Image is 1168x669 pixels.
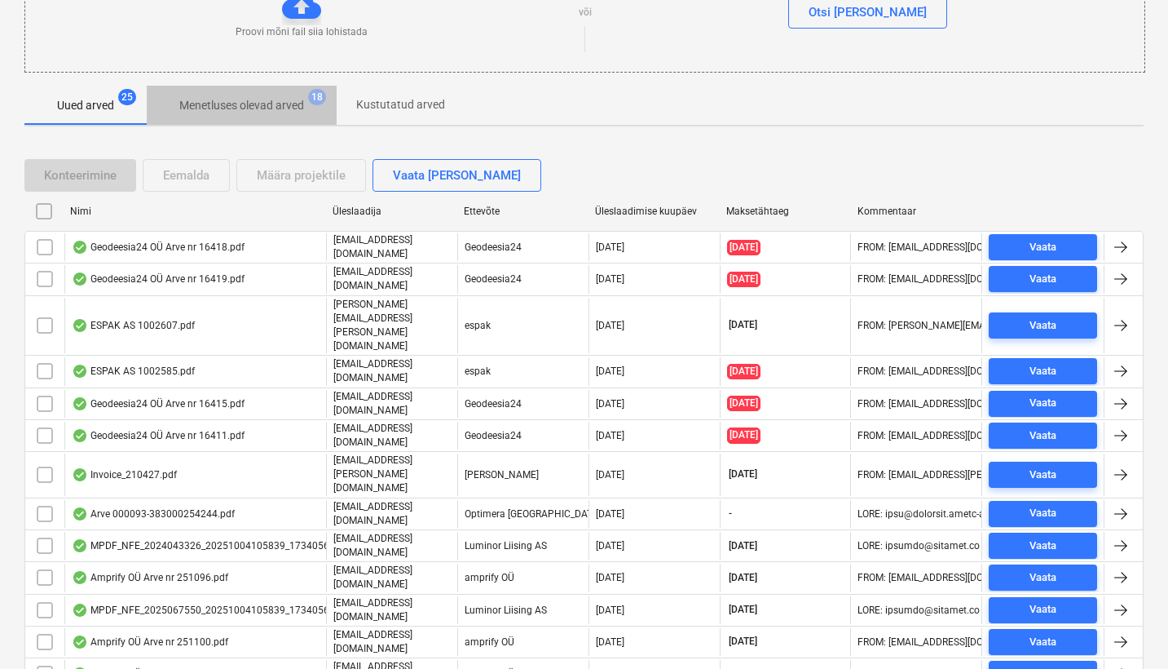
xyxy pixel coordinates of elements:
span: [DATE] [727,428,760,443]
p: või [579,6,592,20]
span: [DATE] [727,396,760,411]
div: [DATE] [596,273,624,285]
button: Vaata [PERSON_NAME] [372,159,541,192]
div: Andmed failist loetud [72,365,88,378]
div: Vaata [1029,569,1056,587]
p: [EMAIL_ADDRESS][DOMAIN_NAME] [333,357,451,385]
div: MPDF_NFE_2025067550_20251004105839_17340564.pdf [72,604,352,617]
div: [DATE] [596,508,624,520]
div: Andmed failist loetud [72,507,88,521]
div: Andmed failist loetud [72,468,88,481]
div: Ettevõte [464,206,582,217]
div: Geodeesia24 OÜ Arve nr 16418.pdf [72,241,245,254]
div: [DATE] [596,366,624,377]
p: Kustutatud arved [356,96,445,113]
div: amprify OÜ [457,628,588,656]
div: Luminor Liising AS [457,596,588,624]
div: Andmed failist loetud [72,636,88,649]
p: [EMAIL_ADDRESS][DOMAIN_NAME] [333,596,451,624]
div: Vaata [PERSON_NAME] [393,165,521,186]
div: Vaata [1029,427,1056,445]
div: espak [457,357,588,385]
button: Vaata [989,597,1097,623]
div: Vaata [1029,466,1056,485]
div: Andmed failist loetud [72,539,88,552]
p: [EMAIL_ADDRESS][PERSON_NAME][DOMAIN_NAME] [333,454,451,495]
div: espak [457,298,588,354]
button: Vaata [989,423,1097,449]
p: [EMAIL_ADDRESS][DOMAIN_NAME] [333,422,451,450]
div: Andmed failist loetud [72,241,88,254]
div: Geodeesia24 OÜ Arve nr 16415.pdf [72,397,245,410]
div: [PERSON_NAME] [457,454,588,495]
div: Arve 000093-383000254244.pdf [72,507,235,521]
div: [DATE] [596,430,624,441]
div: Andmed failist loetud [72,272,88,286]
div: Vaata [1029,394,1056,413]
div: Optimera [GEOGRAPHIC_DATA] AS [457,500,588,528]
div: Kommentaar [857,206,976,217]
button: Vaata [989,234,1097,260]
div: ESPAK AS 1002585.pdf [72,365,195,378]
div: Nimi [70,206,320,217]
div: MPDF_NFE_2024043326_20251004105839_17340565.pdf [72,539,352,552]
div: Maksetähtaeg [726,206,844,217]
p: [EMAIL_ADDRESS][DOMAIN_NAME] [333,564,451,591]
div: Geodeesia24 OÜ Arve nr 16419.pdf [72,272,245,286]
div: [DATE] [596,572,624,583]
p: [EMAIL_ADDRESS][DOMAIN_NAME] [333,233,451,261]
div: Geodeesia24 [457,233,588,261]
div: Andmed failist loetud [72,604,88,617]
span: [DATE] [727,272,760,287]
div: Vaata [1029,537,1056,556]
div: Andmed failist loetud [72,429,88,442]
div: Üleslaadija [333,206,451,217]
button: Vaata [989,533,1097,559]
span: 18 [308,89,326,105]
div: Andmed failist loetud [72,397,88,410]
div: [DATE] [596,398,624,410]
div: Geodeesia24 [457,390,588,418]
div: Amprify OÜ Arve nr 251100.pdf [72,636,228,649]
p: [EMAIL_ADDRESS][DOMAIN_NAME] [333,500,451,528]
div: Vaata [1029,504,1056,523]
div: [DATE] [596,605,624,616]
button: Vaata [989,266,1097,292]
button: Vaata [989,312,1097,339]
p: [EMAIL_ADDRESS][DOMAIN_NAME] [333,628,451,656]
span: - [727,507,734,521]
div: Otsi [PERSON_NAME] [809,2,927,23]
button: Vaata [989,358,1097,384]
div: Vaata [1029,270,1056,289]
div: Andmed failist loetud [72,571,88,584]
div: Vaata [1029,238,1056,257]
button: Vaata [989,462,1097,488]
span: [DATE] [727,364,760,379]
button: Vaata [989,629,1097,655]
div: Invoice_210427.pdf [72,468,177,481]
div: Geodeesia24 OÜ Arve nr 16411.pdf [72,429,245,442]
div: Vaata [1029,362,1056,381]
div: Geodeesia24 [457,265,588,293]
div: Vaata [1029,317,1056,335]
div: Luminor Liising AS [457,532,588,560]
span: [DATE] [727,539,759,553]
span: [DATE] [727,467,759,481]
button: Vaata [989,501,1097,527]
p: Proovi mõni fail siia lohistada [236,25,368,39]
div: Vaata [1029,633,1056,652]
div: [DATE] [596,241,624,253]
div: Amprify OÜ Arve nr 251096.pdf [72,571,228,584]
div: amprify OÜ [457,564,588,591]
div: ESPAK AS 1002607.pdf [72,319,195,332]
button: Vaata [989,391,1097,417]
span: [DATE] [727,603,759,617]
div: Geodeesia24 [457,422,588,450]
div: Vaata [1029,600,1056,619]
button: Vaata [989,565,1097,591]
p: Menetluses olevad arved [179,97,304,114]
div: [DATE] [596,320,624,331]
p: [EMAIL_ADDRESS][DOMAIN_NAME] [333,532,451,560]
span: [DATE] [727,635,759,649]
p: [EMAIL_ADDRESS][DOMAIN_NAME] [333,390,451,418]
